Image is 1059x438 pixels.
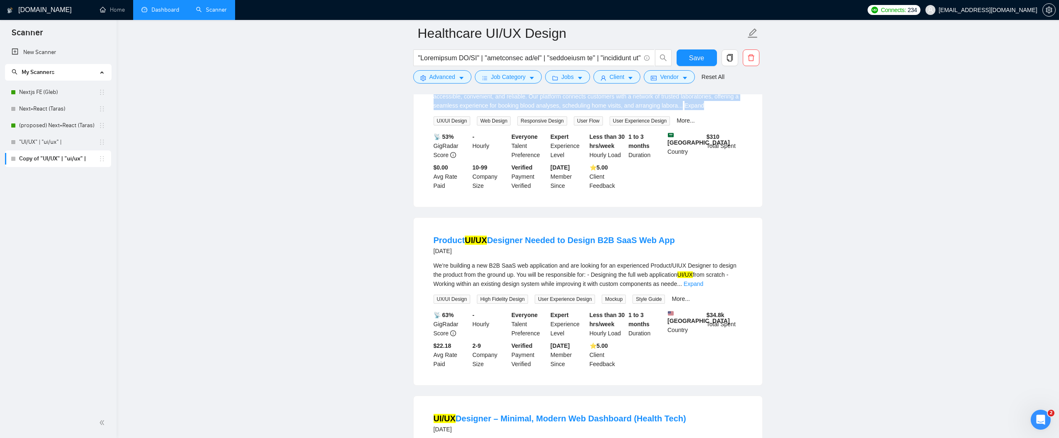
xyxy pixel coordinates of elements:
[545,70,590,84] button: folderJobscaret-down
[5,134,111,150] li: "UI/UX" | "ui/ux" |
[12,69,55,76] span: My Scanners
[677,271,693,278] mark: UI/UX
[459,75,464,81] span: caret-down
[465,236,487,245] mark: UI/UX
[434,342,451,349] b: $22.18
[535,295,595,304] span: User Experience Design
[432,310,471,338] div: GigRadar Score
[677,49,717,66] button: Save
[450,152,456,158] span: info-circle
[655,49,672,66] button: search
[747,28,758,39] span: edit
[517,116,567,125] span: Responsive Design
[5,27,50,44] span: Scanner
[705,310,744,338] div: Total Spent
[472,164,487,171] b: 10-99
[549,132,588,160] div: Experience Level
[510,163,549,190] div: Payment Verified
[590,342,608,349] b: ⭐️ 5.00
[627,132,666,160] div: Duration
[434,246,675,256] div: [DATE]
[418,23,746,44] input: Scanner name...
[511,133,538,140] b: Everyone
[418,53,640,63] input: Search Freelance Jobs...
[707,312,724,318] b: $ 34.8k
[1042,3,1056,17] button: setting
[590,133,625,149] b: Less than 30 hrs/week
[7,4,13,17] img: logo
[600,75,606,81] span: user
[551,342,570,349] b: [DATE]
[511,164,533,171] b: Verified
[99,89,105,96] span: holder
[434,414,686,423] a: UI/UXDesigner – Minimal, Modern Web Dashboard (Health Tech)
[434,295,471,304] span: UX/UI Design
[450,330,456,336] span: info-circle
[685,102,704,109] a: Expand
[434,261,742,288] div: We’re building a new B2B SaaS web application and are looking for an experienced Product/UIUX Des...
[881,5,906,15] span: Connects:
[655,54,671,62] span: search
[552,75,558,81] span: folder
[471,163,510,190] div: Company Size
[666,310,705,338] div: Country
[549,163,588,190] div: Member Since
[22,69,55,76] span: My Scanners
[5,101,111,117] li: Next+React (Taras)
[432,163,471,190] div: Avg Rate Paid
[434,312,454,318] b: 📡 63%
[551,133,569,140] b: Expert
[5,150,111,167] li: Copy of "UI/UX" | "ui/ux" |
[561,72,574,81] span: Jobs
[667,132,730,146] b: [GEOGRAPHIC_DATA]
[610,116,670,125] span: User Experience Design
[678,102,683,109] span: ...
[722,49,738,66] button: copy
[482,75,488,81] span: bars
[429,72,455,81] span: Advanced
[590,312,625,327] b: Less than 30 hrs/week
[627,310,666,338] div: Duration
[432,341,471,369] div: Avg Rate Paid
[477,116,511,125] span: Web Design
[590,164,608,171] b: ⭐️ 5.00
[99,106,105,112] span: holder
[434,116,471,125] span: UX/UI Design
[743,49,759,66] button: delete
[627,75,633,81] span: caret-down
[632,295,665,304] span: Style Guide
[668,310,674,316] img: 🇺🇸
[510,132,549,160] div: Talent Preference
[413,70,471,84] button: settingAdvancedcaret-down
[677,117,695,124] a: More...
[644,55,650,61] span: info-circle
[1048,410,1054,416] span: 2
[644,70,694,84] button: idcardVendorcaret-down
[871,7,878,13] img: upwork-logo.png
[722,54,738,62] span: copy
[472,312,474,318] b: -
[928,7,933,13] span: user
[549,310,588,338] div: Experience Level
[684,281,703,287] a: Expand
[551,312,569,318] b: Expert
[1031,410,1051,430] iframe: Intercom live chat
[19,84,99,101] a: Nextjs FE (Gleb)
[19,101,99,117] a: Next+React (Taras)
[672,295,690,302] a: More...
[12,69,17,75] span: search
[1042,7,1056,13] a: setting
[471,310,510,338] div: Hourly
[432,132,471,160] div: GigRadar Score
[99,139,105,145] span: holder
[551,164,570,171] b: [DATE]
[549,341,588,369] div: Member Since
[434,83,742,110] div: We are Tahlili, a fast-growing medical platform based in [GEOGRAPHIC_DATA], dedicated to making m...
[602,295,626,304] span: Mockup
[510,310,549,338] div: Talent Preference
[529,75,535,81] span: caret-down
[100,6,125,13] a: homeHome
[574,116,603,125] span: User Flow
[705,132,744,160] div: Total Spent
